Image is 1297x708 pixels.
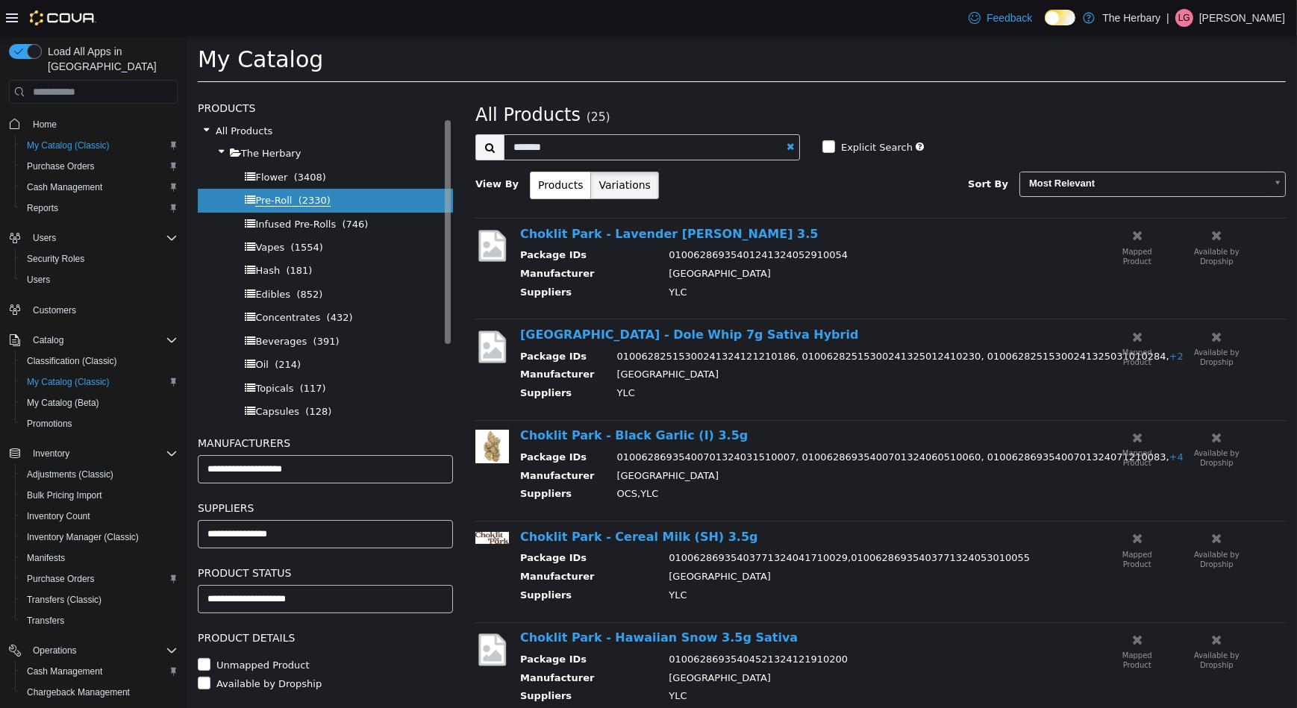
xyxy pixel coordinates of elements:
span: (128) [119,371,145,382]
td: OCS,YLC [419,451,1007,470]
span: Cash Management [21,662,178,680]
span: (391) [127,301,153,312]
span: Load All Apps in [GEOGRAPHIC_DATA] [42,44,178,74]
span: Reports [21,199,178,217]
img: missing-image.png [289,293,322,330]
h5: Products [11,64,266,82]
button: Products [343,137,404,164]
span: (1554) [104,207,137,218]
td: YLC [419,351,1007,369]
button: Purchase Orders [15,156,184,177]
span: (3408) [107,137,140,148]
button: Operations [27,642,83,660]
span: Home [27,114,178,133]
a: Choklit Park - Cereal Milk (SH) 3.5g [334,495,572,509]
span: Catalog [33,334,63,346]
small: Mapped Product [936,414,966,432]
th: Package IDs [334,516,471,534]
th: Suppliers [334,553,471,571]
td: YLC [471,250,884,269]
span: Users [27,274,50,286]
span: View By [289,143,332,154]
span: Classification (Classic) [27,355,117,367]
small: Mapped Product [936,616,966,634]
button: Adjustments (Classic) [15,464,184,485]
small: Mapped Product [936,516,966,533]
span: Bulk Pricing Import [21,486,178,504]
button: Inventory Count [15,506,184,527]
a: My Catalog (Classic) [21,373,116,391]
span: Transfers (Classic) [27,594,101,606]
a: Most Relevant [833,137,1099,162]
span: Transfers [27,615,64,627]
a: Customers [27,301,82,319]
td: YLC [471,654,884,672]
p: | [1166,9,1169,27]
span: (746) [156,184,182,195]
span: The Herbary [54,113,115,124]
span: My Catalog (Classic) [27,140,110,151]
h5: Suppliers [11,464,266,482]
span: Inventory [27,445,178,463]
a: Promotions [21,415,78,433]
button: Users [3,228,184,248]
span: 01006282515300241324121210186, 01006282515300241325012410230, 01006282515300241325031010284, [430,316,996,327]
button: Classification (Classic) [15,351,184,372]
span: My Catalog (Classic) [27,376,110,388]
span: (432) [140,277,166,288]
button: Transfers (Classic) [15,589,184,610]
span: All Products [289,69,394,90]
span: Beverages [69,301,120,312]
th: Manufacturer [334,433,419,452]
span: Most Relevant [834,137,1079,160]
td: 01006286935403771324041710029,01006286935403771324053010055 [471,516,884,534]
span: Pre-Roll [69,160,105,172]
td: [GEOGRAPHIC_DATA] [471,534,884,553]
span: Oil [69,324,81,335]
span: Cash Management [27,181,102,193]
p: [PERSON_NAME] [1199,9,1285,27]
span: (852) [110,254,136,265]
a: Chargeback Management [21,683,136,701]
img: 150 [289,395,322,428]
button: Purchase Orders [15,568,184,589]
span: My Catalog [11,11,137,37]
button: Operations [3,640,184,661]
span: LG [1178,9,1190,27]
button: My Catalog (Classic) [15,135,184,156]
small: Available by Dropship [1007,414,1053,432]
span: Purchase Orders [21,570,178,588]
span: 01006286935400701324031510007, 01006286935400701324060510060, 01006286935400701324071210083, [430,416,996,427]
a: Reports [21,199,64,217]
span: Cash Management [21,178,178,196]
button: Cash Management [15,177,184,198]
a: Classification (Classic) [21,352,123,370]
button: Variations [404,137,472,164]
h5: Product Details [11,594,266,612]
td: [GEOGRAPHIC_DATA] [419,332,1007,351]
button: Users [15,269,184,290]
a: Cash Management [21,662,108,680]
a: Choklit Park - Black Garlic (I) 3.5g [334,393,561,407]
a: My Catalog (Beta) [21,394,105,412]
span: Operations [27,642,178,660]
small: Available by Dropship [1007,616,1053,634]
span: Security Roles [21,250,178,268]
span: Users [27,229,178,247]
button: Users [27,229,62,247]
button: Reports [15,198,184,219]
span: Purchase Orders [27,573,95,585]
button: Chargeback Management [15,682,184,703]
small: Mapped Product [936,313,966,331]
th: Suppliers [334,351,419,369]
a: Manifests [21,549,71,567]
th: Package IDs [334,314,419,333]
span: Manifests [21,549,178,567]
button: Promotions [15,413,184,434]
a: Cash Management [21,178,108,196]
span: Reports [27,202,58,214]
span: Hash [69,230,93,241]
span: Operations [33,645,77,657]
span: Concentrates [69,277,134,288]
span: Manifests [27,552,65,564]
